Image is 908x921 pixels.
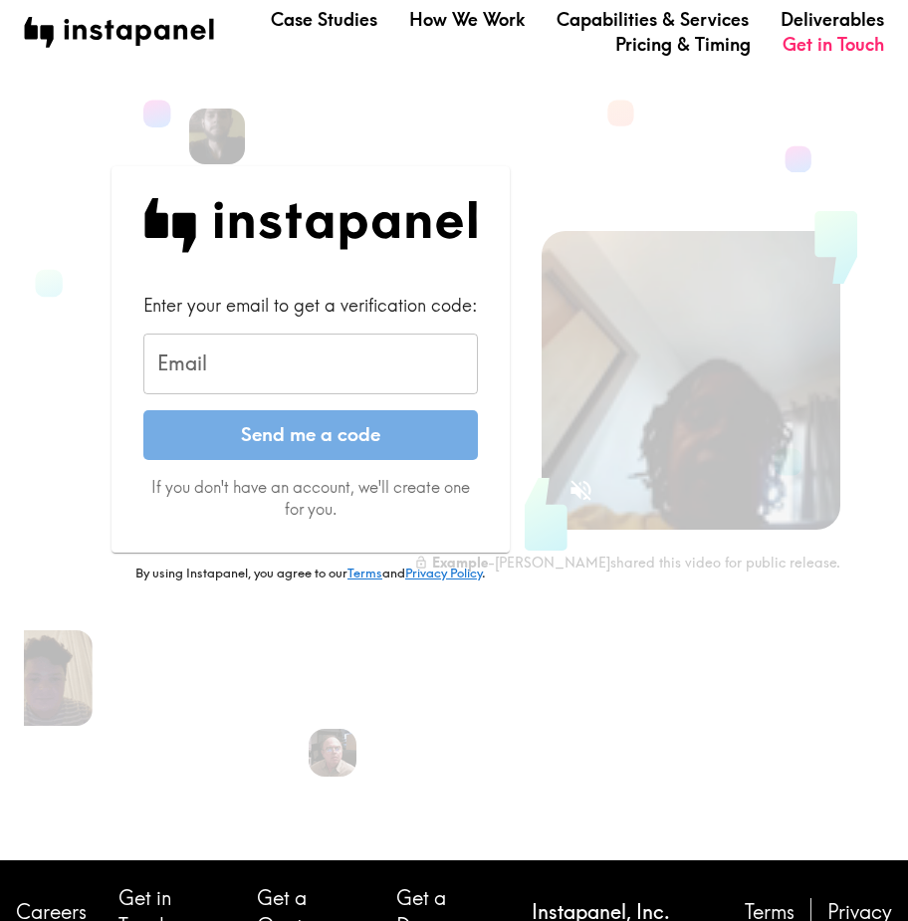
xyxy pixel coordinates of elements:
[271,7,377,32] a: Case Studies
[309,729,356,777] img: Robert
[143,198,478,253] img: Instapanel
[409,7,525,32] a: How We Work
[143,476,478,521] p: If you don't have an account, we'll create one for you.
[112,565,510,582] p: By using Instapanel, you agree to our and .
[560,469,602,512] button: Sound is off
[414,554,840,572] div: - [PERSON_NAME] shared this video for public release.
[557,7,749,32] a: Capabilities & Services
[24,17,214,48] img: instapanel
[432,554,488,572] b: Example
[189,109,245,164] img: Miguel
[143,293,478,318] div: Enter your email to get a verification code:
[347,565,382,580] a: Terms
[405,565,482,580] a: Privacy Policy
[615,32,751,57] a: Pricing & Timing
[781,7,884,32] a: Deliverables
[143,410,478,460] button: Send me a code
[783,32,884,57] a: Get in Touch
